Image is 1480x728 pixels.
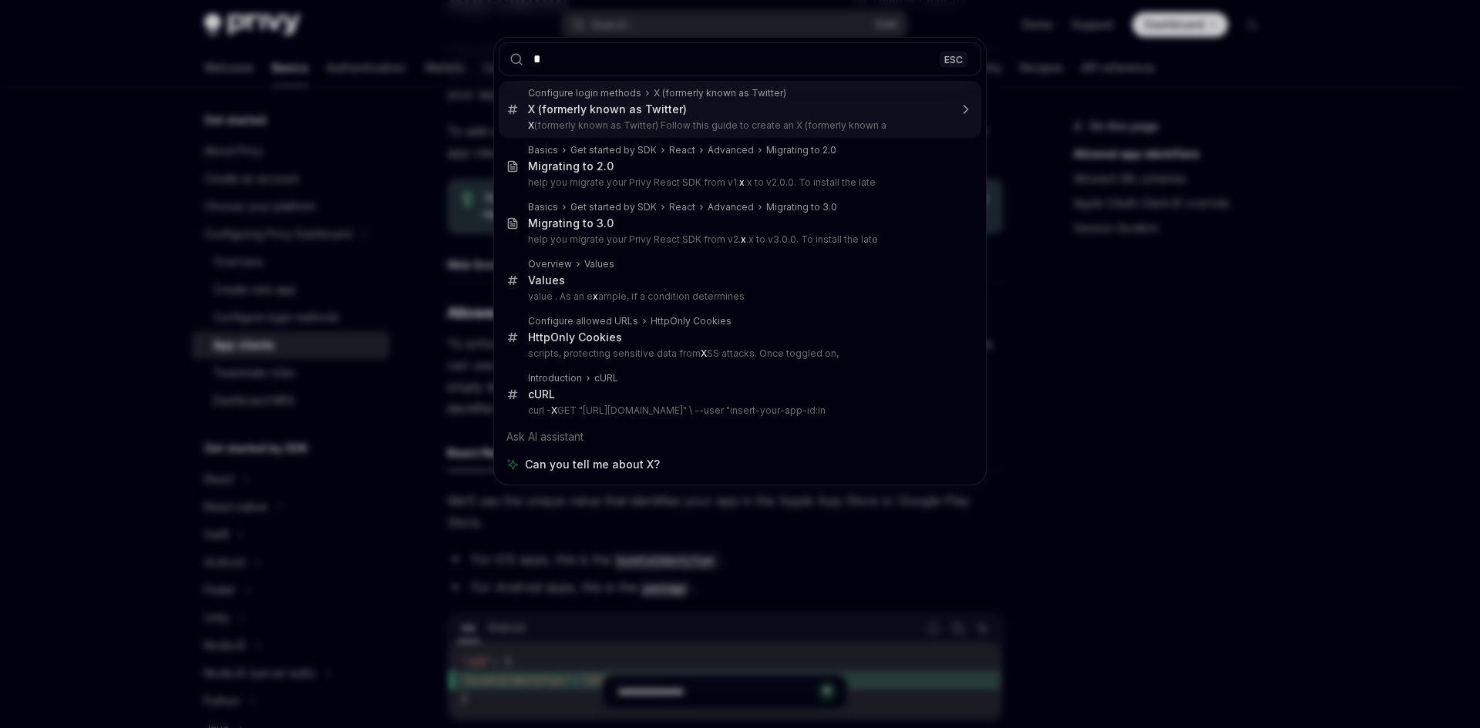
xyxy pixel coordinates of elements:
div: X (formerly known as Twitter) [528,102,687,116]
div: Configure login methods [528,87,641,99]
p: value . As an e ample, if a condition determines [528,290,949,303]
b: x [741,233,746,245]
div: Overview [528,258,572,270]
div: Get started by SDK [570,144,657,156]
p: help you migrate your Privy React SDK from v2. .x to v3.0.0. To install the late [528,233,949,246]
div: X (formerly known as Twitter) [654,87,786,99]
div: React [669,201,695,213]
div: HttpOnly Cookies [651,315,732,327]
b: X [551,404,557,416]
p: (formerly known as Twitter) Follow this guide to create an X (formerly known a [528,119,949,132]
div: Migrating to 3.0 [766,201,837,213]
p: curl - GET "[URL][DOMAIN_NAME]" \ --user "insert-your-app-id:in [528,404,949,417]
b: X [528,119,534,131]
div: ESC [940,51,967,67]
div: Introduction [528,372,582,384]
div: Values [584,258,614,270]
div: cURL [528,387,555,401]
div: Configure allowed URLs [528,315,638,327]
div: Migrating to 3.0 [528,216,614,230]
span: Can you tell me about X? [525,457,660,472]
div: HttpOnly Cookies [528,330,622,344]
b: x [593,290,598,302]
div: Values [528,273,565,287]
div: React [669,144,695,156]
p: help you migrate your Privy React SDK from v1. .x to v2.0.0. To install the late [528,176,949,189]
div: cURL [594,372,618,384]
b: X [701,347,707,359]
div: Get started by SDK [570,201,657,213]
div: Basics [528,144,558,156]
div: Advanced [708,201,754,213]
div: Basics [528,201,558,213]
b: x [739,176,745,188]
div: Ask AI assistant [499,423,981,451]
div: Migrating to 2.0 [766,144,836,156]
div: Migrating to 2.0 [528,159,614,173]
p: scripts, protecting sensitive data from SS attacks. Once toggled on, [528,347,949,360]
div: Advanced [708,144,754,156]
